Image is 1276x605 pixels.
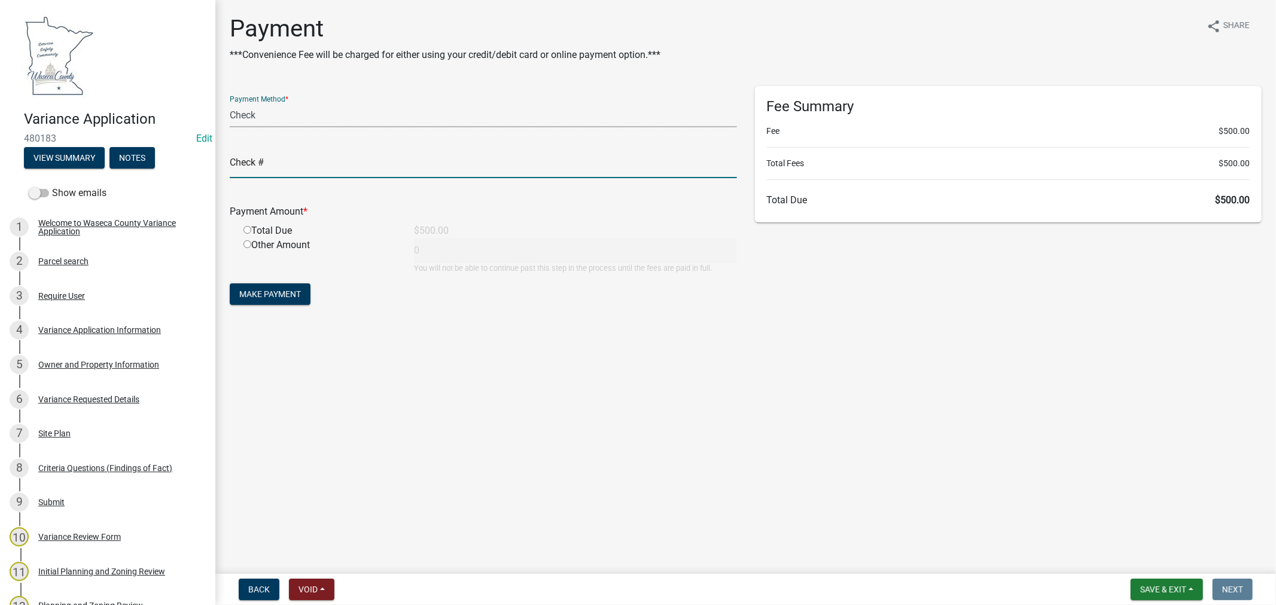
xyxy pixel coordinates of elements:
div: Payment Amount [221,204,746,219]
h1: Payment [230,14,660,43]
span: $500.00 [1219,125,1250,137]
div: Other Amount [235,238,405,274]
div: Parcel search [38,257,89,265]
div: Variance Requested Details [38,395,139,404]
button: shareShare [1197,14,1259,38]
span: $500.00 [1215,194,1250,206]
div: 4 [10,320,29,340]
div: Variance Application Information [38,326,161,334]
button: Notes [109,147,155,169]
h6: Fee Summary [767,98,1250,115]
button: Void [289,579,334,600]
button: Back [239,579,279,600]
div: Criteria Questions (Findings of Fact) [38,464,172,472]
li: Fee [767,125,1250,137]
button: Next [1213,579,1253,600]
span: $500.00 [1219,157,1250,170]
div: 2 [10,252,29,271]
h4: Variance Application [24,111,206,128]
wm-modal-confirm: Notes [109,154,155,163]
div: Owner and Property Information [38,360,159,369]
div: Welcome to Waseca County Variance Application [38,219,196,236]
wm-modal-confirm: Edit Application Number [196,133,212,144]
div: Variance Review Form [38,533,121,541]
button: Make Payment [230,283,310,305]
span: Share [1223,19,1250,33]
div: 9 [10,493,29,512]
div: 8 [10,459,29,478]
div: 10 [10,527,29,546]
span: Next [1222,585,1243,594]
h6: Total Due [767,194,1250,206]
label: Show emails [29,186,106,200]
div: 3 [10,286,29,305]
p: ***Convenience Fee will be charged for either using your credit/debit card or online payment opti... [230,48,660,62]
div: 1 [10,218,29,237]
wm-modal-confirm: Summary [24,154,105,163]
span: Make Payment [239,289,301,299]
a: Edit [196,133,212,144]
span: Void [299,585,318,594]
span: Save & Exit [1140,585,1186,594]
span: Back [248,585,270,594]
img: Waseca County, Minnesota [24,13,95,98]
span: 480183 [24,133,191,144]
div: Submit [38,498,65,506]
i: share [1207,19,1221,33]
button: Save & Exit [1131,579,1203,600]
div: 6 [10,390,29,409]
div: 11 [10,562,29,581]
div: Require User [38,292,85,300]
li: Total Fees [767,157,1250,170]
div: 7 [10,424,29,443]
div: Total Due [235,224,405,238]
button: View Summary [24,147,105,169]
div: Initial Planning and Zoning Review [38,567,165,576]
div: Site Plan [38,429,71,438]
div: 5 [10,355,29,374]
